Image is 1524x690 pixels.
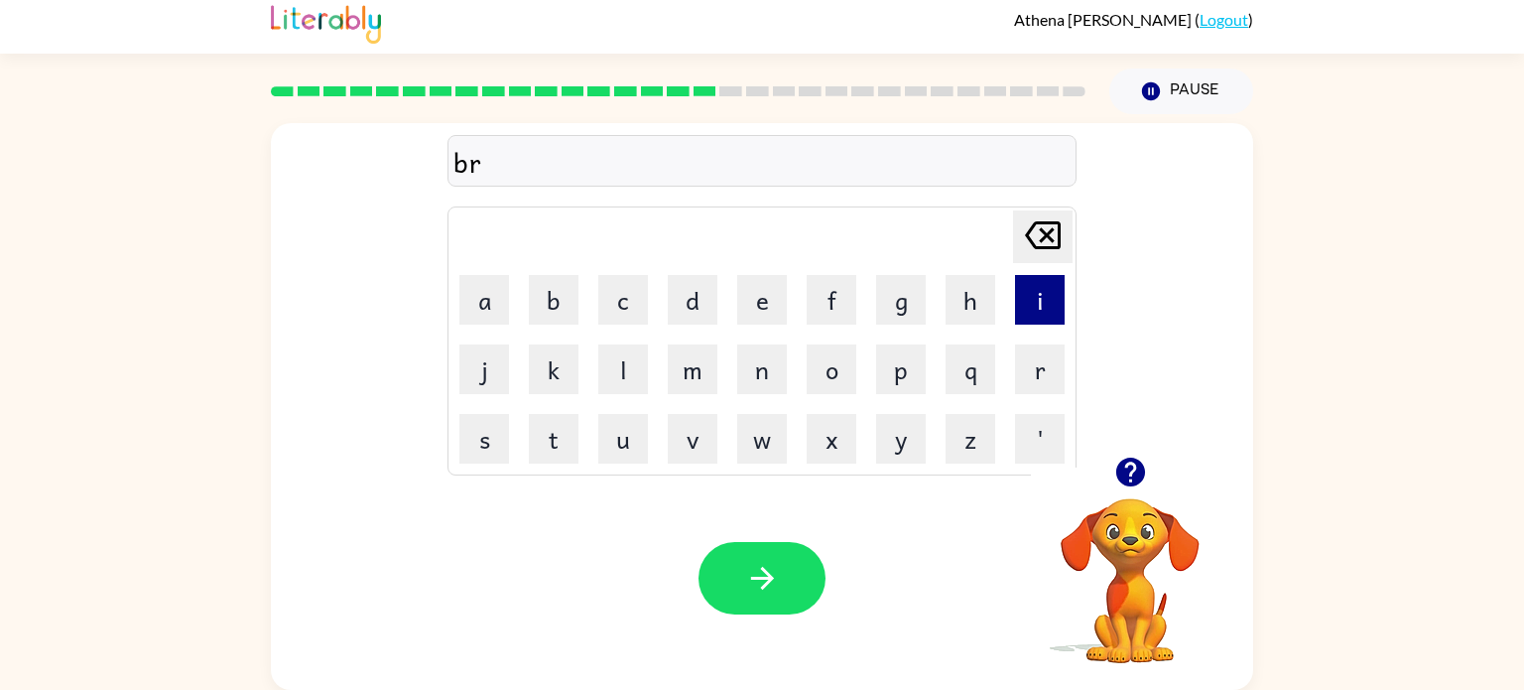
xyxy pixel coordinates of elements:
[1031,468,1229,666] video: Your browser must support playing .mp4 files to use Literably. Please try using another browser.
[1015,275,1065,325] button: i
[598,345,648,394] button: l
[668,414,717,464] button: v
[453,141,1071,183] div: br
[1200,10,1248,29] a: Logout
[807,275,856,325] button: f
[807,414,856,464] button: x
[946,414,995,464] button: z
[807,345,856,394] button: o
[1015,414,1065,464] button: '
[737,345,787,394] button: n
[668,275,717,325] button: d
[529,345,578,394] button: k
[598,414,648,464] button: u
[529,275,578,325] button: b
[459,345,509,394] button: j
[946,275,995,325] button: h
[459,414,509,464] button: s
[876,414,926,464] button: y
[946,345,995,394] button: q
[1014,10,1253,29] div: ( )
[737,275,787,325] button: e
[598,275,648,325] button: c
[1015,345,1065,394] button: r
[529,414,578,464] button: t
[1109,69,1253,114] button: Pause
[737,414,787,464] button: w
[459,275,509,325] button: a
[876,345,926,394] button: p
[1014,10,1195,29] span: Athena [PERSON_NAME]
[668,345,717,394] button: m
[876,275,926,325] button: g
